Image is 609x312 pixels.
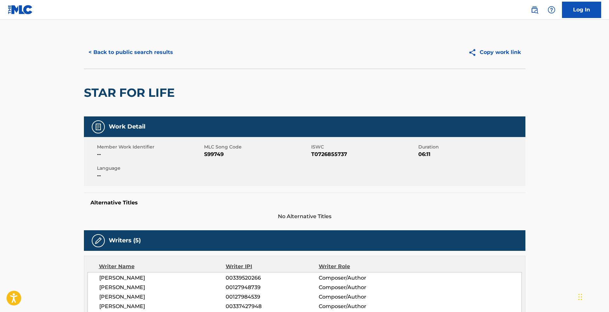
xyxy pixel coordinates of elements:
span: -- [97,172,202,180]
img: Work Detail [94,123,102,131]
span: [PERSON_NAME] [99,284,226,291]
span: 00337427948 [226,303,318,310]
a: Public Search [528,3,541,16]
iframe: Chat Widget [576,281,609,312]
span: 06:11 [418,150,524,158]
img: Copy work link [468,48,480,57]
span: Composer/Author [319,284,403,291]
span: 00339520266 [226,274,318,282]
div: Help [545,3,558,16]
div: Writer Name [99,263,226,270]
img: help [548,6,555,14]
span: Composer/Author [319,274,403,282]
h2: STAR FOR LIFE [84,85,178,100]
span: T0726855737 [311,150,417,158]
button: Copy work link [464,44,525,61]
span: [PERSON_NAME] [99,274,226,282]
h5: Alternative Titles [90,199,519,206]
span: MLC Song Code [204,144,310,150]
span: [PERSON_NAME] [99,303,226,310]
span: [PERSON_NAME] [99,293,226,301]
span: Member Work Identifier [97,144,202,150]
span: No Alternative Titles [84,213,525,220]
button: < Back to public search results [84,44,178,61]
img: Writers [94,237,102,245]
img: MLC Logo [8,5,33,14]
span: 00127948739 [226,284,318,291]
span: Language [97,165,202,172]
img: search [531,6,538,14]
span: ISWC [311,144,417,150]
h5: Work Detail [109,123,145,130]
div: Drag [578,287,582,307]
span: Composer/Author [319,293,403,301]
h5: Writers (5) [109,237,141,244]
a: Log In [562,2,601,18]
span: Duration [418,144,524,150]
div: Writer IPI [226,263,319,270]
span: 00127984539 [226,293,318,301]
span: -- [97,150,202,158]
span: Composer/Author [319,303,403,310]
div: Writer Role [319,263,403,270]
span: S99749 [204,150,310,158]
